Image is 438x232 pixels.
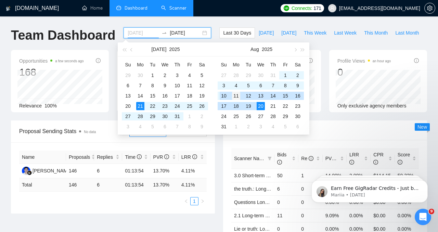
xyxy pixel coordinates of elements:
div: 29 [244,71,253,79]
th: We [159,59,171,70]
img: NM [22,167,30,175]
div: 16 [161,92,169,100]
div: 9 [161,81,169,90]
div: 6 [161,123,169,131]
td: 50 [274,169,298,182]
button: [DATE] [255,27,278,38]
div: 23 [294,102,302,110]
td: 2025-08-09 [292,80,304,91]
li: Next Page [198,197,207,205]
span: info-circle [164,154,169,159]
div: 27 [220,71,228,79]
th: Mo [134,59,146,70]
div: 12 [244,92,253,100]
div: 13 [257,92,265,100]
div: 6 [294,123,302,131]
iframe: Intercom notifications message [301,166,438,214]
div: 19 [198,92,206,100]
div: 5 [244,81,253,90]
button: Last 30 Days [219,27,255,38]
div: 29 [124,71,132,79]
div: 14 [269,92,277,100]
button: Aug [250,42,259,56]
div: 18 [232,102,240,110]
div: 3 [173,71,181,79]
span: filter [266,153,273,164]
span: Dashboard [125,5,147,11]
div: 22 [149,102,157,110]
td: 0 [298,195,322,209]
td: 2025-07-27 [218,70,230,80]
span: Re [301,156,313,161]
td: 4.11 % [179,178,207,192]
span: [DATE] [259,29,274,37]
div: 29 [281,112,289,120]
td: 2025-07-22 [146,101,159,111]
td: 2025-08-29 [279,111,292,121]
td: 2025-08-04 [134,121,146,132]
li: Previous Page [182,197,190,205]
td: 2025-08-31 [218,121,230,132]
td: 2025-08-24 [218,111,230,121]
span: Replies [97,153,114,161]
time: an hour ago [373,59,391,63]
button: 2025 [169,42,180,56]
th: We [255,59,267,70]
td: 01:13:54 [122,164,150,178]
div: 11 [232,92,240,100]
th: Name [19,151,66,164]
span: user [330,6,335,11]
button: Last Week [330,27,360,38]
div: 2 [198,112,206,120]
div: 28 [269,112,277,120]
td: 2025-08-11 [230,91,242,101]
span: swap-right [162,30,167,36]
div: 31 [173,112,181,120]
span: filter [268,156,272,160]
p: Earn Free GigRadar Credits - Just by Sharing Your Story! 💬 Want more credits for sending proposal... [30,20,118,26]
div: 23 [161,102,169,110]
span: Scanner Name [234,156,266,161]
td: 2025-08-19 [242,101,255,111]
div: 4 [185,71,194,79]
span: [DATE] [281,29,296,37]
a: homeHome [82,5,103,11]
span: Relevance [19,103,42,108]
div: 19 [244,102,253,110]
td: 2025-08-07 [171,121,183,132]
span: Proposals [69,153,90,161]
td: 2025-08-17 [218,101,230,111]
div: 14 [136,92,144,100]
div: 31 [220,123,228,131]
iframe: Intercom live chat [415,209,431,225]
td: 2025-07-27 [122,111,134,121]
input: End date [170,29,201,37]
div: 27 [257,112,265,120]
td: 2025-09-04 [267,121,279,132]
td: 4.11% [179,164,207,178]
td: 2025-08-03 [122,121,134,132]
td: 2025-07-29 [242,70,255,80]
td: 2025-08-14 [267,91,279,101]
td: 2025-07-19 [196,91,208,101]
span: Last Month [395,29,419,37]
span: LRR [181,154,197,160]
td: 2025-07-07 [134,80,146,91]
td: 2025-08-20 [255,101,267,111]
div: 24 [173,102,181,110]
td: 1 [298,169,322,182]
time: a few seconds ago [55,59,83,63]
td: 2025-07-12 [196,80,208,91]
td: 6 [94,164,122,178]
div: 168 [19,66,84,79]
h1: Team Dashboard [11,27,115,43]
td: 146 [66,178,94,192]
button: left [182,197,190,205]
th: Tu [242,59,255,70]
div: 29 [149,112,157,120]
a: the truth.: Long-term laravel gigradar [234,186,312,192]
td: 2025-07-04 [183,70,196,80]
td: 2025-07-29 [146,111,159,121]
td: 6 [94,178,122,192]
td: 2025-07-31 [171,111,183,121]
